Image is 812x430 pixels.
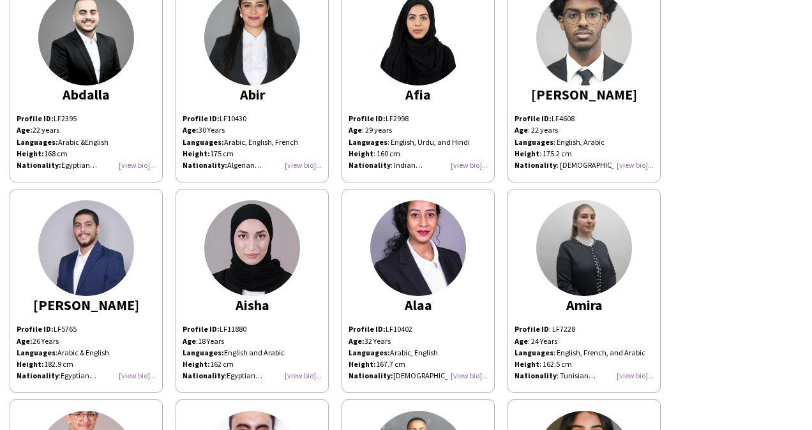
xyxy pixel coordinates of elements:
strong: Height: [349,359,376,369]
strong: Height: [183,359,210,369]
b: Height [349,149,373,158]
b: Age: [17,125,33,135]
b: Profile ID [515,324,549,334]
img: thumb-b4087b77-b45d-4108-8861-636fdf2e45e6.jpg [536,200,632,296]
b: Nationality [17,371,59,380]
span: 18 Years [198,336,224,346]
strong: Age: [17,336,33,346]
strong: Nationality: [349,371,393,380]
p: Arabic & English [17,347,156,359]
div: : English, Arabic [515,137,654,148]
div: Alaa [349,299,488,311]
div: LF4608 [515,113,654,171]
div: LF2395 [17,113,156,171]
span: Egyptian [227,371,262,380]
div: Abdalla [17,89,156,100]
b: Languages [515,137,553,147]
span: [DEMOGRAPHIC_DATA] [560,160,643,170]
span: 168 cm [44,149,68,158]
strong: Profile ID: [17,324,54,334]
b: Age [349,125,362,135]
span: : English, Urdu, and Hindi [387,137,470,147]
div: : English, French, and Arabic [515,347,654,359]
div: : LF7228 [515,323,654,335]
b: Languages [349,137,387,147]
p: 30 Years Arabic, English, French 175 cm Algerian [183,124,322,171]
div: : 29 years [349,124,488,136]
span: Egyptian [61,371,89,380]
strong: Age: [349,336,365,346]
strong: Height: [183,149,210,158]
b: Nationality [349,160,391,170]
div: Abir [183,89,322,100]
img: thumb-e8597d1b-f23f-4a8f-ab1f-bf3175c4f7a7.jpg [370,200,466,296]
b: Nationality: [17,160,61,170]
div: Egyptian [17,159,156,171]
div: Afia [349,89,488,100]
b: Profile ID: [515,114,552,123]
strong: Languages: [183,348,224,357]
div: : Indian [349,159,488,171]
strong: Profile ID: [349,324,386,334]
b: Nationality [515,371,557,380]
strong: Languages: [183,137,224,147]
b: Age [515,125,528,135]
p: 182.9 cm [17,359,156,370]
b: Profile ID: [183,324,220,334]
b: Nationality [515,160,557,170]
span: : 22 years [528,125,558,135]
span: : [183,371,227,380]
div: Aisha [183,299,322,311]
p: LF10430 [183,113,322,124]
p: 26 Years [17,336,156,347]
div: : 24 Years [515,336,654,347]
b: Age [515,336,528,346]
img: thumb-653a278912065.jpeg [38,200,134,296]
span: : [557,160,559,170]
b: Profile ID: [17,114,54,123]
p: LF5765 [17,323,156,335]
div: [PERSON_NAME] [17,299,156,311]
b: Languages: [17,137,58,147]
b: Age [183,336,196,346]
img: thumb-99d04587-f6f5-4a9e-b771-aa470dfaae89.jpg [204,200,300,296]
div: [PERSON_NAME] [515,89,654,100]
strong: Age: [183,125,199,135]
span: : [17,371,61,380]
span: : [17,348,57,357]
div: : 162.5 cm : Tunisian [515,359,654,382]
strong: Height: [17,359,44,369]
b: Height: [17,149,44,158]
b: Height [515,149,539,158]
p: LF10402 [349,323,488,335]
strong: Profile ID: [183,114,220,123]
b: Height [515,359,539,369]
b: Languages [17,348,56,357]
div: Arabic &English [17,137,156,148]
span: : 160 cm [373,149,400,158]
b: Profile ID: [349,114,386,123]
b: Nationality [183,371,225,380]
div: LF2998 [349,113,488,124]
span: : [183,336,198,346]
strong: Languages: [349,348,390,357]
strong: Nationality: [183,160,227,170]
p: LF11880 English and Arabic 162 cm [183,323,322,370]
p: 32 Years Arabic, English 167.7 cm [DEMOGRAPHIC_DATA] [349,336,488,382]
b: Languages [515,348,553,357]
span: : 175.2 cm [539,149,572,158]
div: 22 years [17,124,156,136]
div: Amira [515,299,654,311]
